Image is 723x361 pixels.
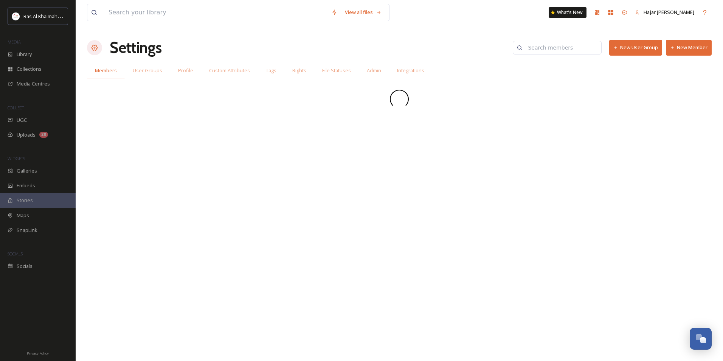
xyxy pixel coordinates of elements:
a: Hajar [PERSON_NAME] [631,5,698,20]
span: SnapLink [17,227,37,234]
span: Integrations [397,67,424,74]
span: Ras Al Khaimah Tourism Development Authority [23,12,130,20]
input: Search your library [105,4,327,21]
span: Collections [17,65,42,73]
span: Library [17,51,32,58]
span: User Groups [133,67,162,74]
h1: Settings [110,36,162,59]
span: COLLECT [8,105,24,110]
span: UGC [17,117,27,124]
a: What's New [549,7,586,18]
span: Custom Attributes [209,67,250,74]
img: Logo_RAKTDA_RGB-01.png [12,12,20,20]
span: Socials [17,263,33,270]
a: Privacy Policy [27,348,49,357]
button: Open Chat [690,328,712,350]
span: Maps [17,212,29,219]
span: File Statuses [322,67,351,74]
span: Rights [292,67,306,74]
span: Tags [266,67,276,74]
span: Profile [178,67,193,74]
span: WIDGETS [8,156,25,161]
span: MEDIA [8,39,21,45]
span: SOCIALS [8,251,23,257]
span: Members [95,67,117,74]
span: Stories [17,197,33,204]
span: Uploads [17,131,36,138]
button: New User Group [609,40,662,55]
div: 20 [39,132,48,138]
span: Galleries [17,167,37,174]
span: Privacy Policy [27,351,49,356]
span: Admin [367,67,381,74]
span: Embeds [17,182,35,189]
span: Media Centres [17,80,50,87]
input: Search members [524,40,597,55]
a: View all files [341,5,385,20]
button: New Member [666,40,712,55]
span: Hajar [PERSON_NAME] [644,9,694,16]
